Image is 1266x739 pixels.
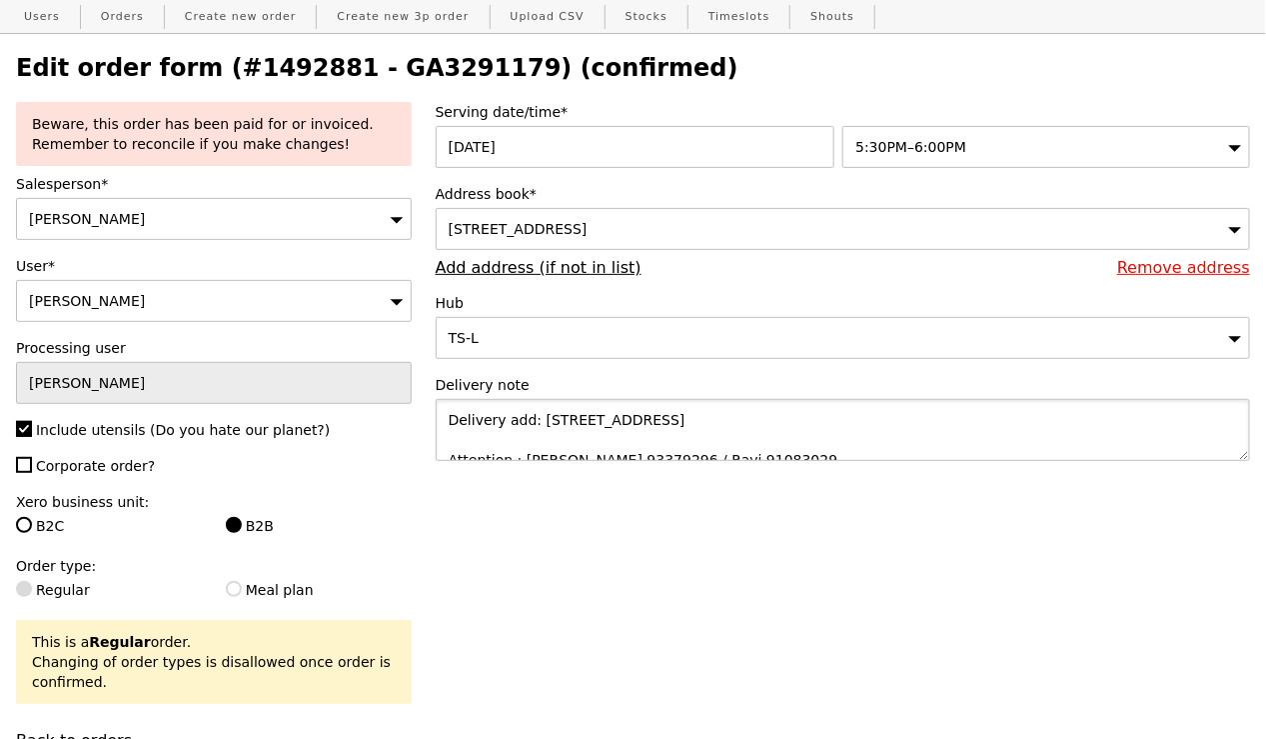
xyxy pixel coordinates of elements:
[449,330,479,346] span: TS-L
[1117,258,1250,277] a: Remove address
[16,581,32,597] input: Regular
[16,54,1250,82] h2: Edit order form (#1492881 - GA3291179) (confirmed)
[436,258,641,277] a: Add address (if not in list)
[436,126,835,168] input: Serving date
[16,580,202,600] label: Regular
[436,102,1250,122] label: Serving date/time*
[89,634,150,650] b: Regular
[16,256,412,276] label: User*
[226,516,412,536] label: B2B
[16,174,412,194] label: Salesperson*
[32,632,396,692] div: This is a order. Changing of order types is disallowed once order is confirmed.
[436,184,1250,204] label: Address book*
[16,421,32,437] input: Include utensils (Do you hate our planet?)
[16,516,202,536] label: B2C
[32,114,396,154] div: Beware, this order has been paid for or invoiced. Remember to reconcile if you make changes!
[226,517,242,533] input: B2B
[36,422,330,438] span: Include utensils (Do you hate our planet?)
[29,293,145,309] span: [PERSON_NAME]
[16,492,412,512] label: Xero business unit:
[16,517,32,533] input: B2C
[16,457,32,473] input: Corporate order?
[16,338,412,358] label: Processing user
[449,221,588,237] span: [STREET_ADDRESS]
[855,139,966,155] span: 5:30PM–6:00PM
[36,458,155,474] span: Corporate order?
[226,581,242,597] input: Meal plan
[436,375,1250,395] label: Delivery note
[226,580,412,600] label: Meal plan
[436,293,1250,313] label: Hub
[29,211,145,227] span: [PERSON_NAME]
[16,556,412,576] label: Order type:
